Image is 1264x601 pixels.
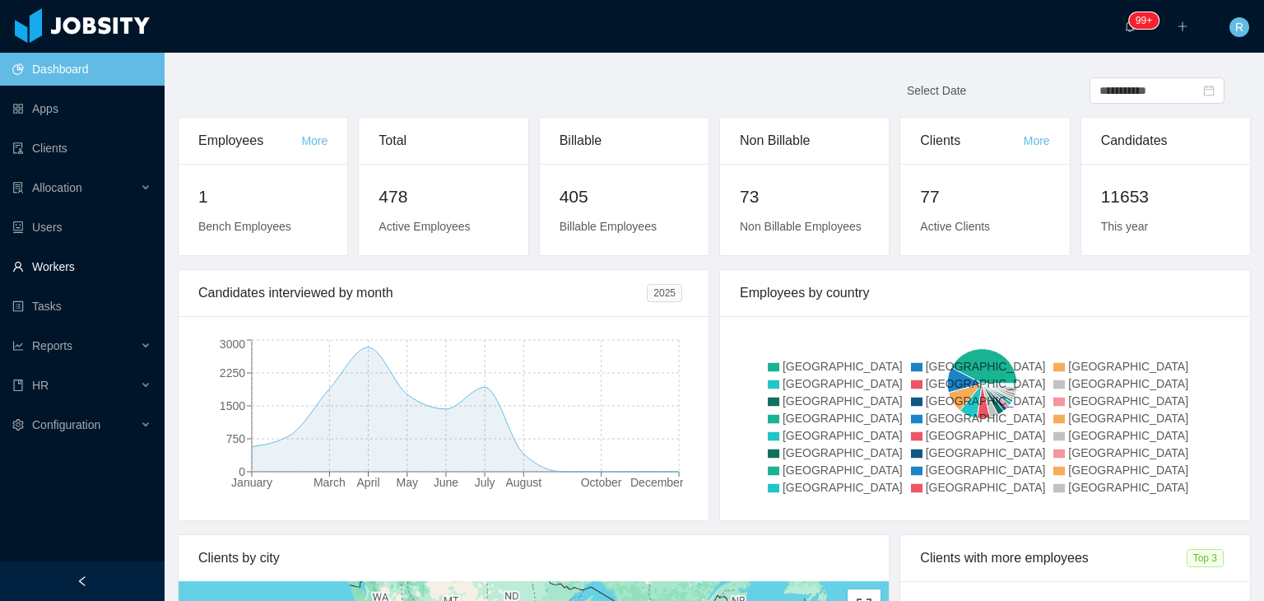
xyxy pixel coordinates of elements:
span: [GEOGRAPHIC_DATA] [926,464,1046,477]
h2: 1 [198,184,328,210]
div: Clients with more employees [920,535,1186,581]
h2: 73 [740,184,869,210]
span: This year [1101,220,1149,233]
span: Top 3 [1187,549,1224,567]
tspan: 1500 [220,399,245,412]
span: [GEOGRAPHIC_DATA] [926,394,1046,408]
a: More [1024,134,1050,147]
a: icon: pie-chartDashboard [12,53,151,86]
tspan: 3000 [220,338,245,351]
sup: 219 [1129,12,1159,29]
i: icon: bell [1124,21,1136,32]
i: icon: solution [12,182,24,193]
h2: 478 [379,184,508,210]
tspan: 750 [226,432,246,445]
a: icon: auditClients [12,132,151,165]
tspan: July [475,476,495,489]
span: [GEOGRAPHIC_DATA] [1068,446,1188,459]
span: [GEOGRAPHIC_DATA] [1068,377,1188,390]
div: Total [379,118,508,164]
span: Billable Employees [560,220,657,233]
span: [GEOGRAPHIC_DATA] [1068,360,1188,373]
span: [GEOGRAPHIC_DATA] [926,377,1046,390]
span: [GEOGRAPHIC_DATA] [1068,464,1188,477]
span: [GEOGRAPHIC_DATA] [1068,394,1188,408]
span: [GEOGRAPHIC_DATA] [783,360,903,373]
h2: 77 [920,184,1049,210]
span: [GEOGRAPHIC_DATA] [926,412,1046,425]
span: [GEOGRAPHIC_DATA] [783,481,903,494]
i: icon: plus [1177,21,1188,32]
tspan: 0 [239,465,245,478]
tspan: March [314,476,346,489]
span: [GEOGRAPHIC_DATA] [926,360,1046,373]
span: [GEOGRAPHIC_DATA] [926,446,1046,459]
h2: 405 [560,184,689,210]
span: [GEOGRAPHIC_DATA] [783,429,903,442]
span: Configuration [32,418,100,431]
span: Reports [32,339,72,352]
span: Active Employees [379,220,470,233]
div: Employees by country [740,270,1230,316]
a: icon: userWorkers [12,250,151,283]
div: Non Billable [740,118,869,164]
div: Candidates [1101,118,1230,164]
span: [GEOGRAPHIC_DATA] [783,412,903,425]
div: Employees [198,118,301,164]
span: [GEOGRAPHIC_DATA] [783,446,903,459]
span: R [1235,17,1243,37]
tspan: August [505,476,541,489]
tspan: October [581,476,622,489]
tspan: January [231,476,272,489]
span: [GEOGRAPHIC_DATA] [1068,429,1188,442]
span: Allocation [32,181,82,194]
tspan: 2250 [220,366,245,380]
div: Clients [920,118,1023,164]
span: Select Date [907,84,966,97]
span: Bench Employees [198,220,291,233]
a: More [301,134,328,147]
a: icon: robotUsers [12,211,151,244]
div: Candidates interviewed by month [198,270,647,316]
span: [GEOGRAPHIC_DATA] [783,394,903,408]
i: icon: calendar [1203,85,1215,96]
span: [GEOGRAPHIC_DATA] [783,377,903,390]
i: icon: book [12,380,24,391]
tspan: April [357,476,380,489]
span: [GEOGRAPHIC_DATA] [926,429,1046,442]
span: [GEOGRAPHIC_DATA] [1068,412,1188,425]
h2: 11653 [1101,184,1230,210]
i: icon: setting [12,419,24,431]
span: [GEOGRAPHIC_DATA] [1068,481,1188,494]
span: [GEOGRAPHIC_DATA] [783,464,903,477]
a: icon: appstoreApps [12,92,151,125]
div: Billable [560,118,689,164]
span: 2025 [647,284,682,302]
i: icon: line-chart [12,340,24,352]
tspan: May [397,476,418,489]
span: HR [32,379,49,392]
tspan: December [630,476,684,489]
a: icon: profileTasks [12,290,151,323]
span: [GEOGRAPHIC_DATA] [926,481,1046,494]
div: Clients by city [198,535,869,581]
tspan: June [434,476,459,489]
span: Non Billable Employees [740,220,862,233]
span: Active Clients [920,220,990,233]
